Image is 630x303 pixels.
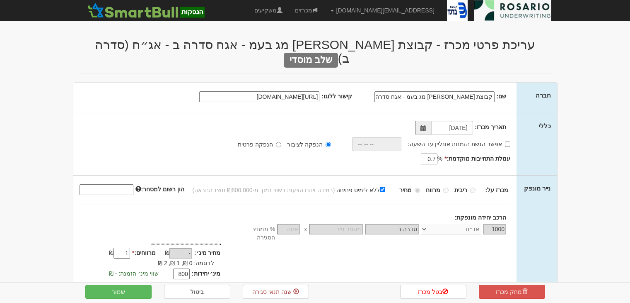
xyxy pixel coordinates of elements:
[524,184,550,193] label: נייר מונפק
[443,188,449,193] input: מרווח
[132,249,156,257] label: מרווחים:
[238,140,281,149] label: הנפקה פרטית
[455,214,506,221] strong: הרכב יחידה מונפקת:
[287,140,331,149] label: הנפקה לציבור
[479,285,545,299] a: מחק מכרז
[470,188,476,193] input: ריבית
[252,288,292,295] span: שנה תנאי סגירה
[380,187,385,192] input: ללא לימיט פתיחה
[365,224,419,235] input: שם הסדרה
[284,53,338,68] span: שלב מוסדי
[164,285,230,299] a: ביטול
[536,91,551,100] label: חברה
[400,285,466,299] a: בטל מכרז
[194,249,221,257] label: מחיר מינ׳:
[156,249,194,259] div: ₪
[158,260,214,266] span: לדוגמה: 0 ₪, 1 ₪, 2 ₪
[193,187,335,193] span: (במידה ויוזנו הצעות בשווי נמוך מ-₪800,000 תוצג התראה)
[485,187,509,193] strong: מכרז על:
[408,140,510,148] label: אפשר הגשת הזמנות אונליין עד השעה:
[539,122,551,130] label: כללי
[276,142,281,147] input: הנפקה פרטית
[399,187,412,193] strong: מחיר
[326,142,331,147] input: הנפקה לציבור
[79,38,551,65] h2: עריכת פרטי מכרז - קבוצת [PERSON_NAME] מג בעמ - אגח סדרה ב - אג״ח (סדרה ב)
[94,249,132,259] div: ₪
[497,92,507,100] label: שם:
[85,285,152,299] button: שמור
[135,185,184,193] label: הון רשום למסחר:
[475,123,507,131] label: תאריך מכרז:
[505,142,510,147] input: אפשר הגשת הזמנות אונליין עד השעה:
[454,187,467,193] strong: ריבית
[277,224,300,235] input: אחוז
[444,154,510,163] label: עמלת התחייבות מוקדמת:
[234,225,275,242] span: % ממחיר הסגירה
[415,188,420,193] input: מחיר
[192,269,221,278] label: מינ׳ יחידות:
[321,92,352,100] label: קישור ללוגו:
[109,270,159,277] span: שווי מינ׳ הזמנה: - ₪
[437,154,442,163] span: %
[309,224,363,235] input: מספר נייר
[304,225,307,233] span: x
[483,224,506,235] input: כמות
[243,285,309,299] a: שנה תנאי סגירה
[336,185,393,194] label: ללא לימיט פתיחה
[85,2,207,19] img: SmartBull Logo
[426,187,440,193] strong: מרווח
